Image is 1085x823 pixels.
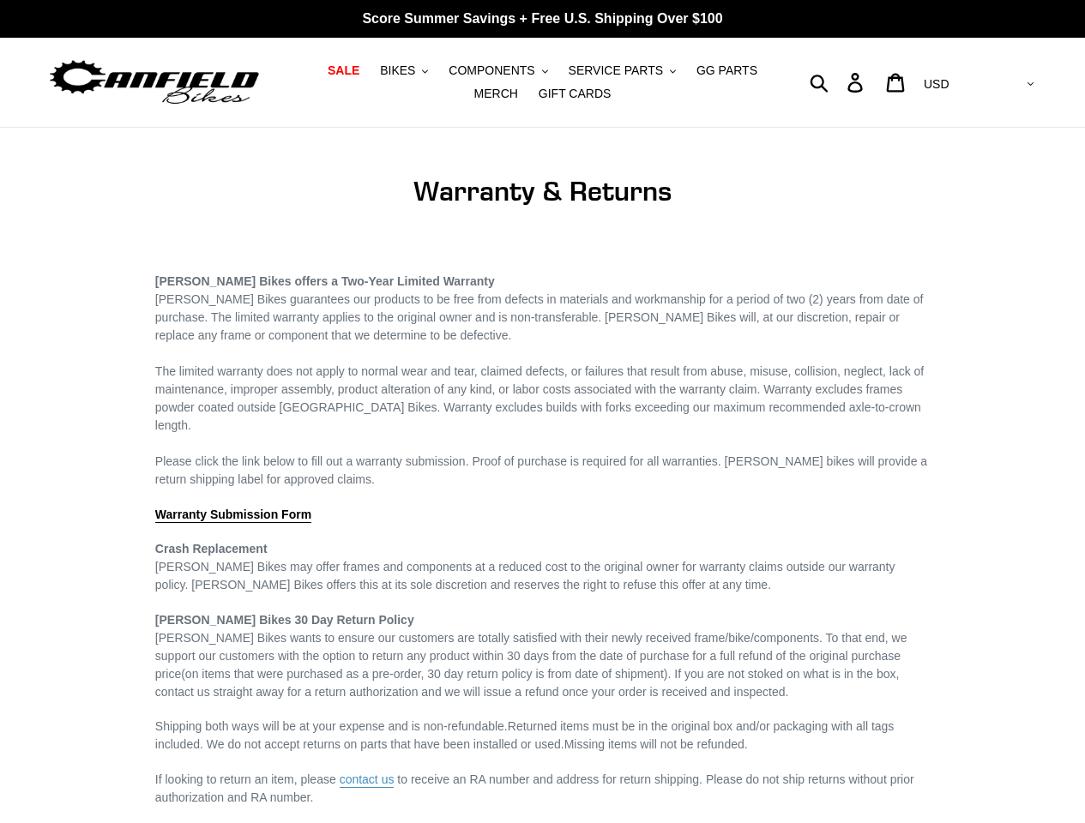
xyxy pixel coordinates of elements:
[155,772,914,804] span: to receive an RA number and address for return shipping. Please do not ship returns without prior...
[47,56,262,110] img: Canfield Bikes
[507,649,576,663] span: 30 days from
[340,772,395,788] a: contact us
[155,631,907,663] span: [PERSON_NAME] Bikes wants to ensure our customers are totally satisfied with their newly received...
[688,59,766,82] a: GG PARTS
[449,63,534,78] span: COMPONENTS
[155,613,414,627] span: [PERSON_NAME] Bikes 30 Day Return Policy
[319,59,368,82] a: SALE
[440,59,556,82] button: COMPONENTS
[539,87,612,101] span: GIFT CARDS
[155,540,930,594] p: [PERSON_NAME] Bikes may offer frames and components at a reduced cost to the original owner for w...
[466,82,527,105] a: MERCH
[155,255,930,489] p: [PERSON_NAME] Bikes guarantees our products to be free from defects in materials and workmanship ...
[328,63,359,78] span: SALE
[371,59,437,82] button: BIKES
[155,175,930,207] h1: Warranty & Returns
[155,274,495,288] strong: [PERSON_NAME] Bikes offers a Two-Year Limited Warranty
[560,59,684,82] button: SERVICE PARTS
[155,508,311,521] span: Warranty Submission Form
[155,649,901,681] span: the date of purchase for a full refund of the original purchase price
[155,719,508,733] span: Shipping both ways will be at your expense and is non-refundable.
[155,772,398,788] span: If looking to return an item, please
[530,82,620,105] a: GIFT CARDS
[155,508,311,523] a: Warranty Submission Form
[564,737,748,751] span: Missing items will not be refunded.
[569,63,663,78] span: SERVICE PARTS
[474,87,518,101] span: MERCH
[380,63,415,78] span: BIKES
[155,719,895,751] span: Returned items must be in the original box and/or packaging with all tags included. We do not acc...
[696,63,757,78] span: GG PARTS
[155,667,900,699] span: (on items that were purchased as a pre-order, 30 day return policy is from date of shipment). If ...
[155,542,268,556] strong: Crash Replacement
